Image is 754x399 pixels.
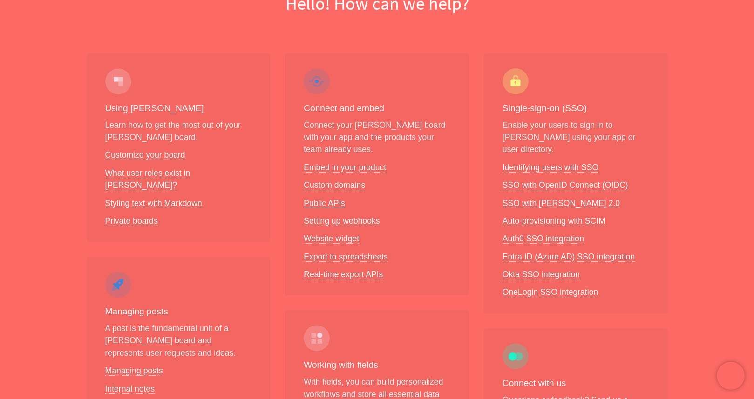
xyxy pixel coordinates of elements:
[105,168,190,190] a: What user roles exist in [PERSON_NAME]?
[105,366,163,376] a: Managing posts
[503,270,580,279] a: Okta SSO integration
[503,119,649,156] p: Enable your users to sign in to [PERSON_NAME] using your app or user directory.
[503,234,584,244] a: Auth0 SSO integration
[304,252,388,262] a: Export to spreadsheets
[503,377,649,390] h3: Connect with us
[105,119,252,144] p: Learn how to get the most out of your [PERSON_NAME] board.
[304,180,365,190] a: Custom domains
[105,305,252,319] h3: Managing posts
[304,270,383,279] a: Real-time export APIs
[105,216,158,226] a: Private boards
[304,359,450,372] h3: Working with fields
[503,180,628,190] a: SSO with OpenID Connect (OIDC)
[304,163,386,173] a: Embed in your product
[105,384,155,394] a: Internal notes
[503,102,649,115] h3: Single-sign-on (SSO)
[105,102,252,115] h3: Using [PERSON_NAME]
[503,199,620,208] a: SSO with [PERSON_NAME] 2.0
[503,252,635,262] a: Entra ID (Azure AD) SSO integration
[717,362,745,390] iframe: Chatra live chat
[304,102,450,115] h3: Connect and embed
[105,322,252,359] p: A post is the fundamental unit of a [PERSON_NAME] board and represents user requests and ideas.
[304,216,380,226] a: Setting up webhooks
[503,287,598,297] a: OneLogin SSO integration
[503,216,605,226] a: Auto-provisioning with SCIM
[503,163,598,173] a: Identifying users with SSO
[105,150,185,160] a: Customize your board
[304,234,359,244] a: Website widget
[304,119,450,156] p: Connect your [PERSON_NAME] board with your app and the products your team already uses.
[105,199,202,208] a: Styling text with Markdown
[304,199,345,208] a: Public APIs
